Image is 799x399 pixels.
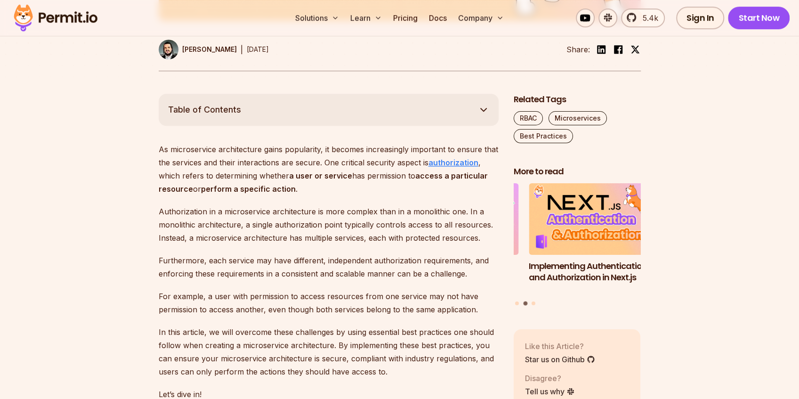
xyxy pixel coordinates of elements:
[241,44,243,55] div: |
[425,8,451,27] a: Docs
[247,45,269,53] time: [DATE]
[532,301,535,305] button: Go to slide 3
[454,8,508,27] button: Company
[621,8,665,27] a: 5.4k
[529,183,656,295] li: 2 of 3
[525,341,595,352] p: Like this Article?
[728,7,790,29] a: Start Now
[159,326,499,378] p: In this article, we will overcome these challenges by using essential best practices one should f...
[289,171,352,180] strong: a user or service
[514,166,641,178] h2: More to read
[168,103,241,116] span: Table of Contents
[392,183,519,295] li: 1 of 3
[514,111,543,125] a: RBAC
[566,44,590,55] li: Share:
[182,45,237,54] p: [PERSON_NAME]
[159,40,237,59] a: [PERSON_NAME]
[630,45,640,54] img: twitter
[525,386,575,397] a: Tell us why
[514,183,641,307] div: Posts
[347,8,386,27] button: Learn
[159,205,499,244] p: Authorization in a microservice architecture is more complex than in a monolithic one. In a monol...
[514,129,573,143] a: Best Practices
[428,158,478,167] a: authorization
[159,94,499,126] button: Table of Contents
[159,254,499,280] p: Furthermore, each service may have different, independent authorization requirements, and enforci...
[201,184,296,194] strong: perform a specific action
[525,373,575,384] p: Disagree?
[549,111,607,125] a: Microservices
[529,183,656,255] img: Implementing Authentication and Authorization in Next.js
[159,290,499,316] p: For example, a user with permission to access resources from one service may not have permission ...
[523,301,527,305] button: Go to slide 2
[9,2,102,34] img: Permit logo
[159,40,178,59] img: Gabriel L. Manor
[529,183,656,295] a: Implementing Authentication and Authorization in Next.jsImplementing Authentication and Authoriza...
[514,94,641,106] h2: Related Tags
[291,8,343,27] button: Solutions
[392,261,519,284] h3: Implementing Multi-Tenant RBAC in Nuxt.js
[596,44,607,55] img: linkedin
[613,44,624,55] img: facebook
[637,12,658,24] span: 5.4k
[525,354,595,365] a: Star us on Github
[529,261,656,284] h3: Implementing Authentication and Authorization in Next.js
[159,143,499,195] p: As microservice architecture gains popularity, it becomes increasingly important to ensure that t...
[515,301,519,305] button: Go to slide 1
[676,7,725,29] a: Sign In
[389,8,421,27] a: Pricing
